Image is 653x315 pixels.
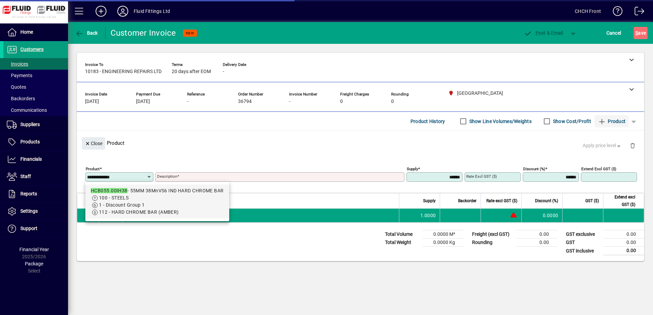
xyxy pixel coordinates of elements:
[186,31,194,35] span: NEW
[607,193,635,208] span: Extend excl GST ($)
[73,27,100,39] button: Back
[80,140,107,146] app-page-header-button: Close
[20,156,42,162] span: Financials
[3,104,68,116] a: Communications
[340,99,343,104] span: 0
[563,230,603,239] td: GST exclusive
[3,203,68,220] a: Settings
[608,1,623,23] a: Knowledge Base
[90,5,112,17] button: Add
[91,187,224,194] div: - 55MM 38MnVS6 IND HARD CHROME BAR
[635,28,646,38] span: ave
[20,174,31,179] span: Staff
[382,230,422,239] td: Total Volume
[223,69,224,74] span: -
[99,195,129,200] span: 100 - STEELS
[469,239,516,247] td: Rounding
[20,226,37,231] span: Support
[3,93,68,104] a: Backorders
[575,6,601,17] div: CHCH Front
[85,185,229,218] mat-option: HCB055.00IH38 - 55MM 38MnVS6 IND HARD CHROME BAR
[3,151,68,168] a: Financials
[391,99,394,104] span: 0
[583,142,622,149] span: Apply price level
[516,230,557,239] td: 0.00
[25,261,43,266] span: Package
[7,96,35,101] span: Backorders
[99,209,179,215] span: 112 - HARD CHROME BAR (AMBER)
[3,134,68,151] a: Products
[20,29,33,35] span: Home
[77,130,644,155] div: Product
[238,99,252,104] span: 36794
[3,24,68,41] a: Home
[458,197,476,205] span: Backorder
[20,208,38,214] span: Settings
[20,122,40,127] span: Suppliers
[423,197,436,205] span: Supply
[68,27,105,39] app-page-header-button: Back
[134,6,170,17] div: Fluid Fittings Ltd
[520,27,567,39] button: Post & Email
[75,30,98,36] span: Back
[468,118,532,125] label: Show Line Volumes/Weights
[99,202,145,208] span: 1 - Discount Group 1
[521,209,562,222] td: 0.0000
[635,30,638,36] span: S
[407,167,418,171] mat-label: Supply
[411,116,445,127] span: Product History
[536,30,539,36] span: P
[634,27,648,39] button: Save
[20,191,37,196] span: Reports
[7,84,26,90] span: Quotes
[289,99,290,104] span: -
[85,138,102,149] span: Close
[7,73,32,78] span: Payments
[3,168,68,185] a: Staff
[112,5,134,17] button: Profile
[382,239,422,247] td: Total Weight
[524,30,563,36] span: ost & Email
[523,167,545,171] mat-label: Discount (%)
[82,137,105,150] button: Close
[3,81,68,93] a: Quotes
[603,230,644,239] td: 0.00
[7,107,47,113] span: Communications
[3,186,68,203] a: Reports
[86,167,100,171] mat-label: Product
[187,99,188,104] span: -
[422,230,463,239] td: 0.0000 M³
[606,28,621,38] span: Cancel
[91,188,128,193] em: HCB055.00IH38
[19,247,49,252] span: Financial Year
[7,61,28,67] span: Invoices
[603,239,644,247] td: 0.00
[3,220,68,237] a: Support
[516,239,557,247] td: 0.00
[630,1,644,23] a: Logout
[3,116,68,133] a: Suppliers
[581,167,616,171] mat-label: Extend excl GST ($)
[466,174,497,179] mat-label: Rate excl GST ($)
[20,139,40,144] span: Products
[157,174,177,179] mat-label: Description
[3,58,68,70] a: Invoices
[136,99,150,104] span: [DATE]
[469,230,516,239] td: Freight (excl GST)
[624,142,641,148] app-page-header-button: Delete
[172,69,211,74] span: 20 days after EOM
[552,118,591,125] label: Show Cost/Profit
[408,115,448,127] button: Product History
[420,212,436,219] span: 1.0000
[603,247,644,255] td: 0.00
[3,70,68,81] a: Payments
[486,197,517,205] span: Rate excl GST ($)
[111,28,176,38] div: Customer Invoice
[422,239,463,247] td: 0.0000 Kg
[535,197,558,205] span: Discount (%)
[624,137,641,154] button: Delete
[20,47,44,52] span: Customers
[605,27,623,39] button: Cancel
[585,197,599,205] span: GST ($)
[563,247,603,255] td: GST inclusive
